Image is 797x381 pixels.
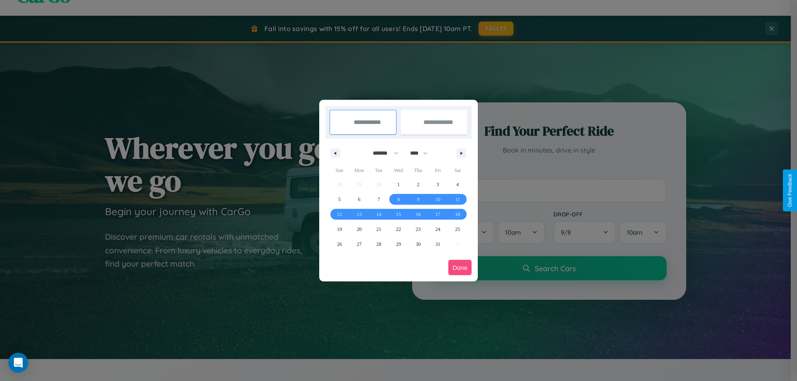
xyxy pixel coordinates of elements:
[456,177,459,192] span: 4
[435,192,440,207] span: 10
[428,177,447,192] button: 3
[389,164,408,177] span: Wed
[428,207,447,222] button: 17
[330,192,349,207] button: 5
[428,222,447,237] button: 24
[408,192,428,207] button: 9
[455,207,460,222] span: 18
[330,237,349,252] button: 26
[416,237,421,252] span: 30
[455,222,460,237] span: 25
[369,237,389,252] button: 28
[378,192,380,207] span: 7
[376,222,381,237] span: 21
[396,207,401,222] span: 15
[448,207,467,222] button: 18
[397,192,400,207] span: 8
[8,353,28,373] div: Open Intercom Messenger
[337,237,342,252] span: 26
[428,237,447,252] button: 31
[448,164,467,177] span: Sat
[397,177,400,192] span: 1
[357,237,362,252] span: 27
[435,207,440,222] span: 17
[349,192,369,207] button: 6
[357,222,362,237] span: 20
[448,192,467,207] button: 11
[396,222,401,237] span: 22
[435,237,440,252] span: 31
[389,177,408,192] button: 1
[349,222,369,237] button: 20
[448,222,467,237] button: 25
[389,207,408,222] button: 15
[455,192,460,207] span: 11
[408,177,428,192] button: 2
[369,164,389,177] span: Tue
[396,237,401,252] span: 29
[408,207,428,222] button: 16
[357,207,362,222] span: 13
[448,260,472,275] button: Done
[330,164,349,177] span: Sun
[358,192,360,207] span: 6
[389,222,408,237] button: 22
[337,222,342,237] span: 19
[349,164,369,177] span: Mon
[408,164,428,177] span: Thu
[330,207,349,222] button: 12
[448,177,467,192] button: 4
[417,192,419,207] span: 9
[376,207,381,222] span: 14
[369,207,389,222] button: 14
[428,164,447,177] span: Fri
[337,207,342,222] span: 12
[376,237,381,252] span: 28
[435,222,440,237] span: 24
[408,222,428,237] button: 23
[330,222,349,237] button: 19
[338,192,341,207] span: 5
[369,192,389,207] button: 7
[349,237,369,252] button: 27
[787,174,793,207] div: Give Feedback
[417,177,419,192] span: 2
[389,192,408,207] button: 8
[349,207,369,222] button: 13
[408,237,428,252] button: 30
[428,192,447,207] button: 10
[389,237,408,252] button: 29
[416,207,421,222] span: 16
[369,222,389,237] button: 21
[437,177,439,192] span: 3
[416,222,421,237] span: 23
